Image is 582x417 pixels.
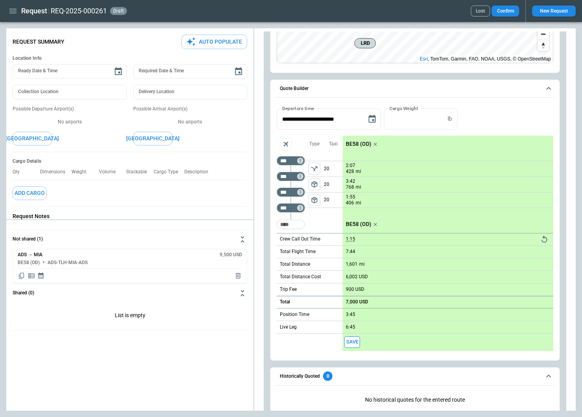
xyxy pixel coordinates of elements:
p: No airports [13,119,127,125]
p: 7,000 USD [346,299,368,305]
div: , TomTom, Garmin, FAO, NOAA, USGS, © OpenStreetMap [420,55,551,63]
button: Save [344,336,360,348]
button: Add Cargo [13,186,47,200]
button: left aligned [308,178,320,190]
label: Departure time [282,105,314,112]
span: Aircraft selection [280,138,292,150]
p: lb [448,116,452,122]
p: mi [356,168,361,175]
span: Display quote schedule [37,272,44,280]
div: Not shared (1) [13,303,247,330]
p: Volume [99,169,122,175]
h6: Historically Quoted [280,374,320,379]
h6: ADS → MIA [18,252,42,257]
button: Reset bearing to north [538,40,549,51]
p: Trip Fee [280,286,297,293]
p: 900 USD [346,287,364,292]
p: 3:45 [346,312,355,318]
p: 20 [324,177,343,192]
p: Total Distance Cost [280,274,321,280]
p: 406 [346,200,354,206]
span: Type of sector [308,194,320,206]
h6: Shared (0) [13,290,34,296]
p: 1:55 [346,194,355,200]
h1: Request [21,6,47,16]
p: 1:15 [346,236,355,242]
span: LRD [358,39,373,47]
span: draft [112,8,125,14]
span: Copy quote content [18,272,26,280]
p: 20 [324,161,343,176]
p: 6,002 USD [346,274,368,280]
p: Crew Call Out Time [280,236,320,242]
span: Type of sector [308,163,320,175]
div: Historically Quoted0 [277,390,553,410]
span: package_2 [310,180,318,188]
p: List is empty [13,303,247,330]
p: BE58 (OD) [346,141,371,147]
h6: Quote Builder [280,86,308,91]
div: Too short [277,172,305,181]
button: Choose date, selected date is Aug 26, 2025 [364,111,380,127]
p: Possible Arrival Airport(s) [133,106,248,112]
span: Save this aircraft quote and copy details to clipboard [344,336,360,348]
button: [GEOGRAPHIC_DATA] [133,132,173,145]
p: Request Notes [13,213,247,220]
button: New Request [532,6,576,17]
p: BE58 (OD) [346,221,371,228]
button: Auto Populate [181,35,247,49]
div: Too short [277,187,305,197]
button: Shared (0) [13,284,247,303]
h6: Location Info [13,55,247,61]
span: Type of sector [308,178,320,190]
h6: 9,500 USD [220,252,242,257]
h6: Not shared (1) [13,237,43,242]
button: left aligned [308,163,320,175]
p: mi [359,261,365,268]
p: Stackable [126,169,153,175]
p: Total Flight Time [280,248,316,255]
button: Reset [538,233,550,245]
p: 7:44 [346,249,355,255]
div: Too short [277,156,305,165]
button: Lost [471,6,490,17]
p: Request Summary [13,39,64,45]
h6: BE58 (OD) [18,260,40,265]
p: 428 [346,168,354,175]
div: Not shared (1) [13,249,247,283]
label: Cargo Weight [389,105,418,112]
button: Choose date [231,64,246,79]
p: Cargo Type [154,169,184,175]
p: Live Leg [280,324,297,331]
button: Confirm [492,6,519,17]
p: Description [184,169,215,175]
div: scrollable content [343,136,553,351]
p: 1,601 [346,261,358,267]
p: 3:42 [346,178,355,184]
p: Position Time [280,311,309,318]
p: Type [309,141,319,147]
p: Qty [13,169,26,175]
button: Choose date [110,64,126,79]
a: Esri [420,56,428,62]
p: 20 [324,193,343,208]
h2: REQ-2025-000261 [51,6,107,16]
div: Too short [277,220,305,229]
p: 6:45 [346,324,355,330]
p: Dimensions [40,169,72,175]
span: package_2 [310,196,318,204]
p: Taxi [329,141,338,147]
button: Historically Quoted0 [277,367,553,386]
p: Total Distance [280,261,310,268]
button: Not shared (1) [13,230,247,249]
div: 0 [323,371,332,381]
p: 2:07 [346,163,355,169]
div: Quote Builder [277,108,553,351]
h6: ADS-TLH-MIA-ADS [48,260,88,265]
p: No airports [133,119,248,125]
p: 768 [346,184,354,191]
p: Weight [72,169,93,175]
h6: Cargo Details [13,158,247,164]
span: Display detailed quote content [28,272,35,280]
button: Zoom out [538,28,549,40]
